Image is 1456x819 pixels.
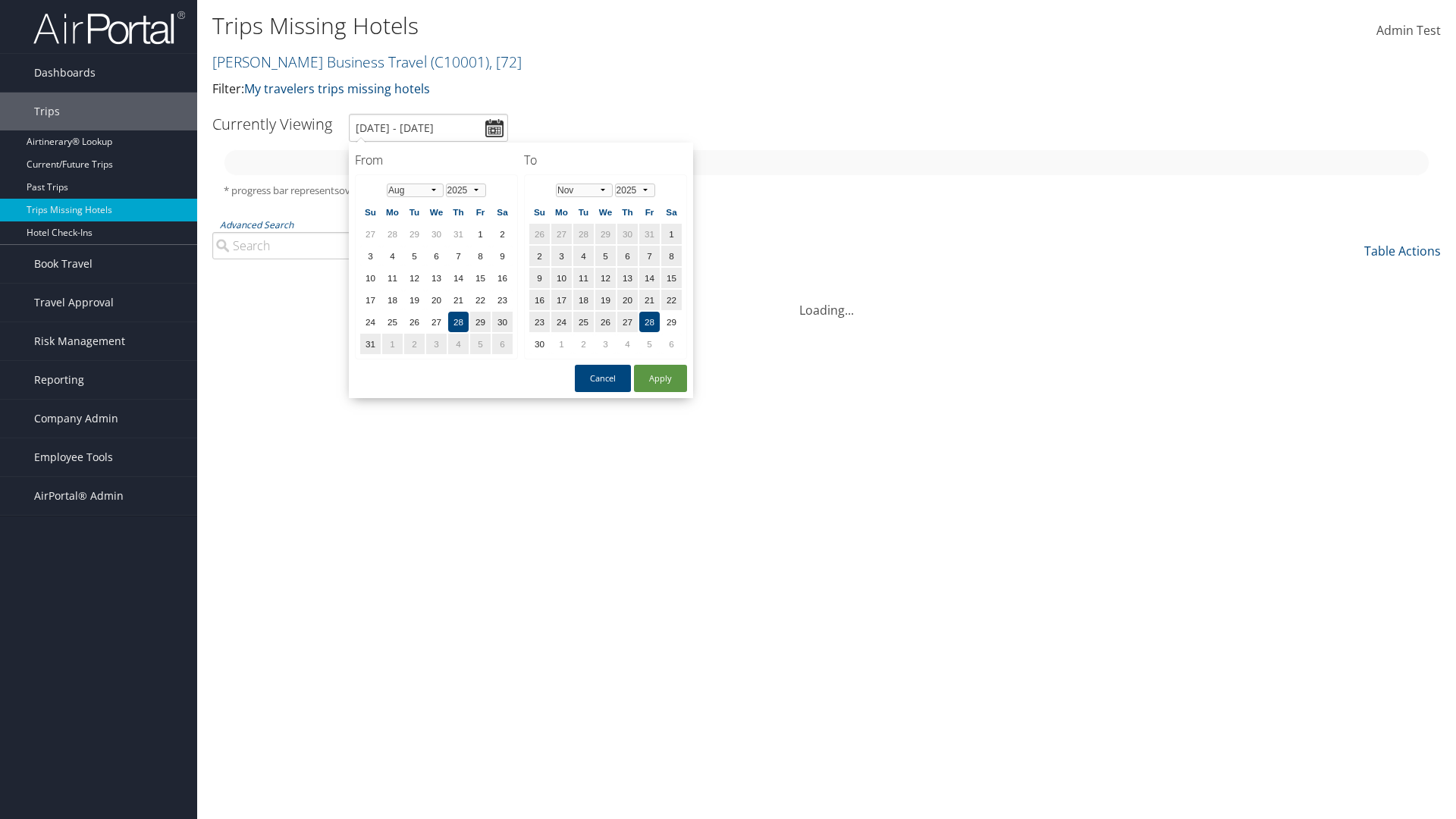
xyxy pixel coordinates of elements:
[355,152,518,168] h4: From
[448,334,469,354] td: 4
[382,202,403,222] th: Mo
[34,322,125,360] span: Risk Management
[212,52,522,72] a: [PERSON_NAME] Business Travel
[529,224,550,244] td: 26
[573,202,594,222] th: Tu
[360,268,381,288] td: 10
[34,284,114,322] span: Travel Approval
[595,334,616,354] td: 3
[639,246,660,266] td: 7
[426,312,447,332] td: 27
[573,224,594,244] td: 28
[426,334,447,354] td: 3
[212,283,1441,319] div: Loading...
[33,10,185,45] img: airportal-logo.png
[34,54,96,92] span: Dashboards
[382,268,403,288] td: 11
[617,224,638,244] td: 30
[448,202,469,222] th: Th
[492,246,513,266] td: 9
[470,202,491,222] th: Fr
[573,312,594,332] td: 25
[448,246,469,266] td: 7
[360,290,381,310] td: 17
[382,246,403,266] td: 4
[595,268,616,288] td: 12
[212,114,332,134] h3: Currently Viewing
[470,290,491,310] td: 22
[573,268,594,288] td: 11
[529,246,550,266] td: 2
[639,224,660,244] td: 31
[639,334,660,354] td: 5
[595,224,616,244] td: 29
[404,290,425,310] td: 19
[34,245,93,283] span: Book Travel
[349,114,508,142] input: [DATE] - [DATE]
[617,334,638,354] td: 4
[360,246,381,266] td: 3
[34,361,84,399] span: Reporting
[382,312,403,332] td: 25
[529,312,550,332] td: 23
[448,268,469,288] td: 14
[551,224,572,244] td: 27
[661,312,682,332] td: 29
[617,202,638,222] th: Th
[404,246,425,266] td: 5
[595,312,616,332] td: 26
[360,312,381,332] td: 24
[617,246,638,266] td: 6
[573,334,594,354] td: 2
[639,202,660,222] th: Fr
[529,268,550,288] td: 9
[492,334,513,354] td: 6
[617,312,638,332] td: 27
[575,365,631,392] button: Cancel
[1376,22,1441,39] span: Admin Test
[492,290,513,310] td: 23
[360,202,381,222] th: Su
[426,290,447,310] td: 20
[1376,8,1441,55] a: Admin Test
[382,334,403,354] td: 1
[34,400,118,438] span: Company Admin
[34,477,124,515] span: AirPortal® Admin
[595,246,616,266] td: 5
[492,202,513,222] th: Sa
[448,312,469,332] td: 28
[551,202,572,222] th: Mo
[360,334,381,354] td: 31
[489,52,522,72] span: , [ 72 ]
[244,80,430,97] a: My travelers trips missing hotels
[470,312,491,332] td: 29
[426,224,447,244] td: 30
[382,224,403,244] td: 28
[595,202,616,222] th: We
[529,202,550,222] th: Su
[1364,243,1441,259] a: Table Actions
[492,312,513,332] td: 30
[220,218,293,231] a: Advanced Search
[404,312,425,332] td: 26
[431,52,489,72] span: ( C10001 )
[551,334,572,354] td: 1
[551,246,572,266] td: 3
[529,290,550,310] td: 16
[634,365,687,392] button: Apply
[529,334,550,354] td: 30
[382,290,403,310] td: 18
[404,202,425,222] th: Tu
[470,268,491,288] td: 15
[551,312,572,332] td: 24
[426,246,447,266] td: 6
[524,152,687,168] h4: To
[639,290,660,310] td: 21
[34,93,60,130] span: Trips
[617,290,638,310] td: 20
[639,268,660,288] td: 14
[661,290,682,310] td: 22
[661,268,682,288] td: 15
[404,224,425,244] td: 29
[595,290,616,310] td: 19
